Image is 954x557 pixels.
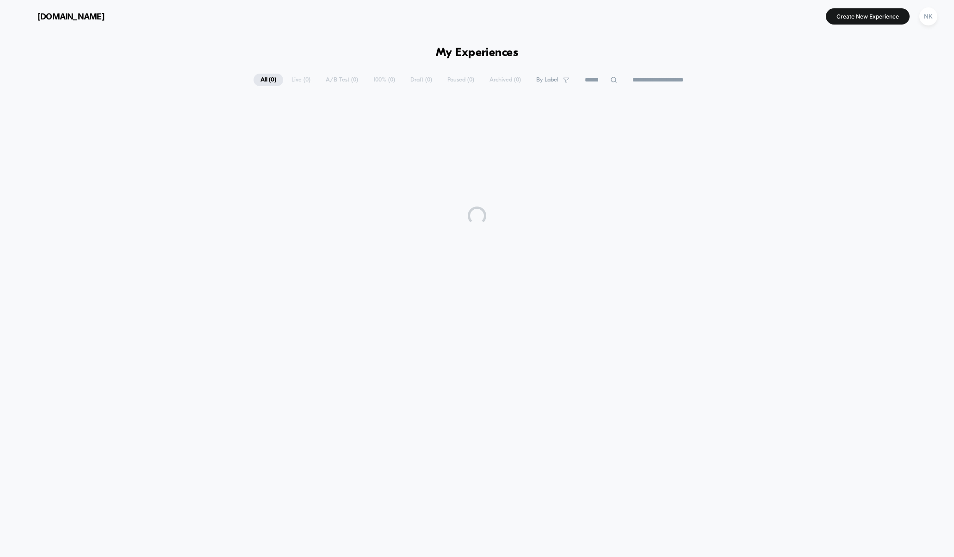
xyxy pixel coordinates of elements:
button: [DOMAIN_NAME] [14,9,107,24]
span: All ( 0 ) [254,74,283,86]
button: NK [917,7,940,26]
span: [DOMAIN_NAME] [37,12,105,21]
span: By Label [536,76,558,83]
h1: My Experiences [436,46,519,60]
button: Create New Experience [826,8,910,25]
div: NK [919,7,937,25]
